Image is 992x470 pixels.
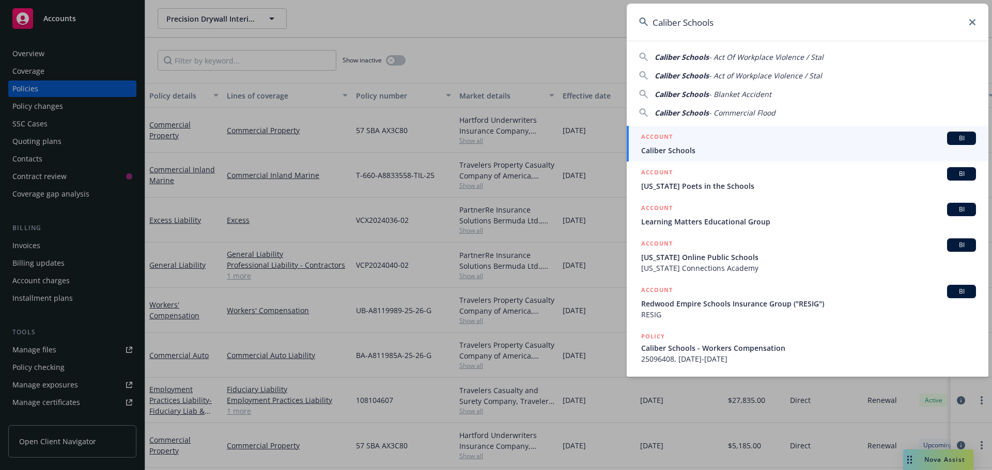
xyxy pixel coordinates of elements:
span: Caliber Schools - Workers Compensation [641,343,976,353]
span: Caliber Schools [655,71,709,80]
span: [US_STATE] Connections Academy [641,263,976,273]
span: BI [951,169,972,179]
a: POLICYCaliber Schools - Workers Compensation25096408, [DATE]-[DATE] [627,326,988,370]
a: ACCOUNTBI[US_STATE] Poets in the Schools [627,161,988,197]
span: - Act of Workplace Violence / Stal [709,71,822,80]
span: BI [951,287,972,296]
h5: POLICY [641,376,665,386]
a: ACCOUNTBIRedwood Empire Schools Insurance Group ("RESIG")RESIG [627,279,988,326]
span: BI [951,134,972,143]
h5: ACCOUNT [641,203,673,215]
span: - Blanket Accident [709,89,771,99]
span: Caliber Schools [641,145,976,156]
a: POLICY [627,370,988,414]
span: BI [951,240,972,250]
a: ACCOUNTBILearning Matters Educational Group [627,197,988,233]
span: Caliber Schools [655,52,709,62]
h5: ACCOUNT [641,132,673,144]
span: BI [951,205,972,214]
span: Caliber Schools [655,89,709,99]
a: ACCOUNTBI[US_STATE] Online Public Schools[US_STATE] Connections Academy [627,233,988,279]
input: Search... [627,4,988,41]
span: - Commercial Flood [709,108,776,118]
span: Caliber Schools [655,108,709,118]
a: ACCOUNTBICaliber Schools [627,126,988,161]
span: 25096408, [DATE]-[DATE] [641,353,976,364]
span: [US_STATE] Poets in the Schools [641,181,976,191]
span: Learning Matters Educational Group [641,216,976,227]
span: - Act Of Workplace Violence / Stal [709,52,824,62]
h5: ACCOUNT [641,238,673,251]
span: [US_STATE] Online Public Schools [641,252,976,263]
h5: POLICY [641,331,665,342]
h5: ACCOUNT [641,285,673,297]
h5: ACCOUNT [641,167,673,180]
span: RESIG [641,309,976,320]
span: Redwood Empire Schools Insurance Group ("RESIG") [641,298,976,309]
